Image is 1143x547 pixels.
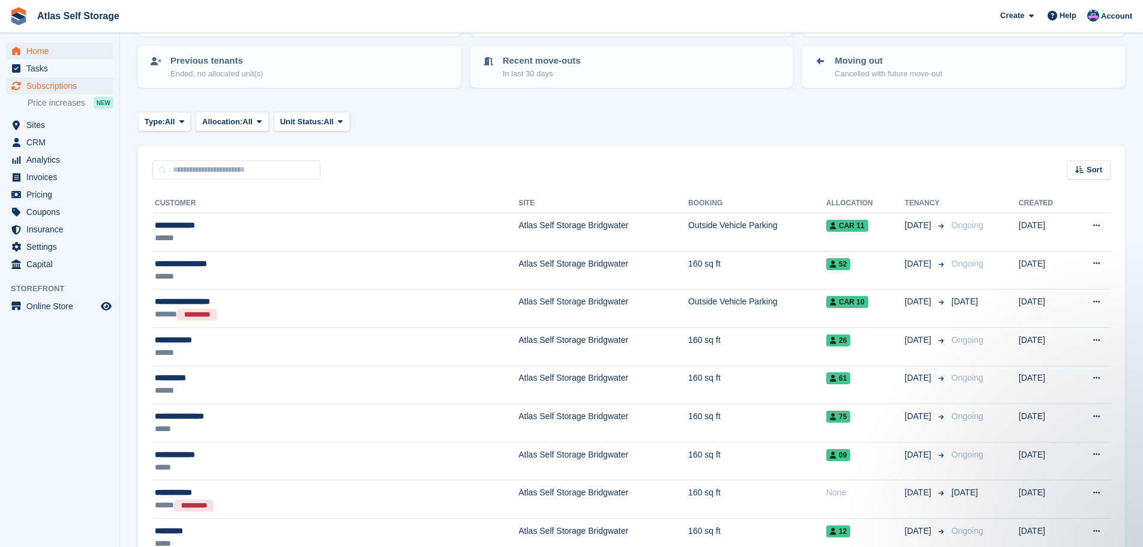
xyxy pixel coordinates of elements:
[26,256,98,273] span: Capital
[26,151,98,168] span: Analytics
[10,7,28,25] img: stora-icon-8386f47178a22dfd0bd8f6a31ec36ba5ce8667c1dd55bd0f319d3a0aa187defe.svg
[1087,10,1099,22] img: Ryan Carroll
[99,299,113,313] a: Preview store
[6,116,113,133] a: menu
[196,112,269,131] button: Allocation: All
[1019,289,1072,328] td: [DATE]
[688,327,826,366] td: 160 sq ft
[518,327,688,366] td: Atlas Self Storage Bridgwater
[6,238,113,255] a: menu
[688,480,826,519] td: 160 sq ft
[518,213,688,252] td: Atlas Self Storage Bridgwater
[835,54,942,68] p: Moving out
[32,6,124,26] a: Atlas Self Storage
[1019,366,1072,404] td: [DATE]
[6,151,113,168] a: menu
[905,258,934,270] span: [DATE]
[6,134,113,151] a: menu
[138,112,191,131] button: Type: All
[1060,10,1076,22] span: Help
[26,43,98,59] span: Home
[826,372,850,384] span: 61
[6,298,113,315] a: menu
[170,54,263,68] p: Previous tenants
[6,43,113,59] a: menu
[1087,164,1102,176] span: Sort
[26,186,98,203] span: Pricing
[826,525,850,537] span: 12
[1019,327,1072,366] td: [DATE]
[11,283,119,295] span: Storefront
[905,372,934,384] span: [DATE]
[145,116,165,128] span: Type:
[952,297,978,306] span: [DATE]
[952,526,983,536] span: Ongoing
[826,220,868,232] span: Car 11
[688,194,826,213] th: Booking
[280,116,324,128] span: Unit Status:
[26,77,98,94] span: Subscriptions
[1019,480,1072,519] td: [DATE]
[826,449,850,461] span: 09
[826,258,850,270] span: 52
[26,204,98,220] span: Coupons
[28,97,85,109] span: Price increases
[6,169,113,186] a: menu
[28,96,113,109] a: Price increases NEW
[952,373,983,382] span: Ongoing
[952,488,978,497] span: [DATE]
[518,404,688,443] td: Atlas Self Storage Bridgwater
[826,411,850,423] span: 75
[803,47,1124,86] a: Moving out Cancelled with future move-out
[688,442,826,480] td: 160 sq ft
[518,480,688,519] td: Atlas Self Storage Bridgwater
[6,77,113,94] a: menu
[905,449,934,461] span: [DATE]
[518,442,688,480] td: Atlas Self Storage Bridgwater
[905,194,947,213] th: Tenancy
[905,486,934,499] span: [DATE]
[905,334,934,346] span: [DATE]
[6,204,113,220] a: menu
[952,450,983,459] span: Ongoing
[26,298,98,315] span: Online Store
[324,116,334,128] span: All
[905,410,934,423] span: [DATE]
[826,194,905,213] th: Allocation
[952,259,983,268] span: Ongoing
[152,194,518,213] th: Customer
[688,404,826,443] td: 160 sq ft
[518,366,688,404] td: Atlas Self Storage Bridgwater
[503,54,581,68] p: Recent move-outs
[26,60,98,77] span: Tasks
[94,97,113,109] div: NEW
[170,68,263,80] p: Ended, no allocated unit(s)
[905,525,934,537] span: [DATE]
[518,289,688,328] td: Atlas Self Storage Bridgwater
[826,334,850,346] span: 26
[139,47,460,86] a: Previous tenants Ended, no allocated unit(s)
[26,116,98,133] span: Sites
[826,296,868,308] span: Car 10
[1019,194,1072,213] th: Created
[1000,10,1024,22] span: Create
[274,112,350,131] button: Unit Status: All
[26,169,98,186] span: Invoices
[952,335,983,345] span: Ongoing
[518,251,688,289] td: Atlas Self Storage Bridgwater
[518,194,688,213] th: Site
[26,238,98,255] span: Settings
[688,289,826,328] td: Outside Vehicle Parking
[826,486,905,499] div: None
[688,251,826,289] td: 160 sq ft
[1019,251,1072,289] td: [DATE]
[688,213,826,252] td: Outside Vehicle Parking
[26,134,98,151] span: CRM
[6,186,113,203] a: menu
[472,47,792,86] a: Recent move-outs In last 30 days
[688,366,826,404] td: 160 sq ft
[202,116,242,128] span: Allocation:
[905,295,934,308] span: [DATE]
[242,116,253,128] span: All
[1019,404,1072,443] td: [DATE]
